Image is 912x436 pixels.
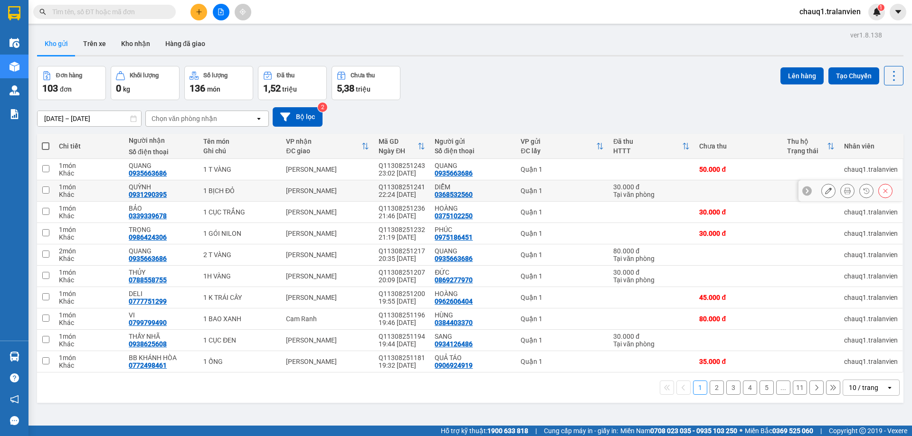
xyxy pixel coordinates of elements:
[203,147,276,155] div: Ghi chú
[203,272,276,280] div: 1H VÀNG
[379,204,425,212] div: Q11308251236
[129,148,194,156] div: Số điện thoại
[435,319,473,326] div: 0384403370
[379,169,425,177] div: 23:02 [DATE]
[379,191,425,198] div: 22:24 [DATE]
[613,269,690,276] div: 30.000 đ
[255,115,263,122] svg: open
[787,138,827,145] div: Thu hộ
[129,137,194,144] div: Người nhận
[613,247,690,255] div: 80.000 đ
[435,138,511,145] div: Người gửi
[535,426,537,436] span: |
[379,340,425,348] div: 19:44 [DATE]
[273,107,323,127] button: Bộ lọc
[337,83,354,94] span: 5,38
[59,311,119,319] div: 1 món
[286,315,369,323] div: Cam Ranh
[129,204,194,212] div: BẢO
[129,212,167,220] div: 0339339678
[184,66,253,100] button: Số lượng136món
[710,380,724,395] button: 2
[435,162,511,169] div: QUANG
[782,134,839,159] th: Toggle SortBy
[787,147,827,155] div: Trạng thái
[435,204,511,212] div: HOÀNG
[235,4,251,20] button: aim
[9,109,19,119] img: solution-icon
[282,85,297,93] span: triệu
[203,358,276,365] div: 1 ỐNG
[792,6,868,18] span: chauq1.tralanvien
[613,147,682,155] div: HTTT
[379,333,425,340] div: Q11308251194
[286,272,369,280] div: [PERSON_NAME]
[487,427,528,435] strong: 1900 633 818
[379,290,425,297] div: Q11308251200
[544,426,618,436] span: Cung cấp máy in - giấy in:
[203,208,276,216] div: 1 CỤC TRẮNG
[435,333,511,340] div: SANG
[435,255,473,262] div: 0935663686
[190,83,205,94] span: 136
[59,183,119,191] div: 1 món
[844,251,898,259] div: chauq1.tralanvien
[699,208,778,216] div: 30.000 đ
[521,147,596,155] div: ĐC lấy
[821,184,836,198] div: Sửa đơn hàng
[129,362,167,369] div: 0772498461
[129,319,167,326] div: 0799799490
[39,9,46,15] span: search
[699,230,778,237] div: 30.000 đ
[844,166,898,173] div: chauq1.tralanvien
[9,352,19,362] img: warehouse-icon
[379,162,425,169] div: Q11308251243
[608,134,694,159] th: Toggle SortBy
[613,138,682,145] div: Đã thu
[379,212,425,220] div: 21:46 [DATE]
[129,247,194,255] div: QUANG
[521,358,604,365] div: Quận 1
[521,208,604,216] div: Quận 1
[356,85,370,93] span: triệu
[379,276,425,284] div: 20:09 [DATE]
[379,297,425,305] div: 19:55 [DATE]
[59,297,119,305] div: Khác
[844,294,898,301] div: chauq1.tralanvien
[281,134,374,159] th: Toggle SortBy
[207,85,220,93] span: món
[521,166,604,173] div: Quận 1
[849,383,878,392] div: 10 / trang
[374,134,430,159] th: Toggle SortBy
[203,315,276,323] div: 1 BAO XANH
[332,66,400,100] button: Chưa thu5,38 triệu
[435,362,473,369] div: 0906924919
[56,72,82,79] div: Đơn hàng
[203,138,276,145] div: Tên món
[218,9,224,15] span: file-add
[379,247,425,255] div: Q11308251217
[760,380,774,395] button: 5
[435,183,511,191] div: DIỄM
[435,354,511,362] div: QUẢ TÁO
[59,340,119,348] div: Khác
[844,315,898,323] div: chauq1.tralanvien
[699,294,778,301] div: 45.000 đ
[152,114,217,123] div: Chọn văn phòng nhận
[379,147,418,155] div: Ngày ĐH
[850,30,882,40] div: ver 1.8.138
[776,380,790,395] button: ...
[743,380,757,395] button: 4
[740,429,742,433] span: ⚪️
[37,32,76,55] button: Kho gửi
[873,8,881,16] img: icon-new-feature
[286,251,369,259] div: [PERSON_NAME]
[886,384,893,391] svg: open
[435,147,511,155] div: Số điện thoại
[129,340,167,348] div: 0938625608
[620,426,737,436] span: Miền Nam
[379,226,425,233] div: Q11308251232
[435,290,511,297] div: HOÀNG
[129,354,194,362] div: BB KHÁNH HÒA
[286,358,369,365] div: [PERSON_NAME]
